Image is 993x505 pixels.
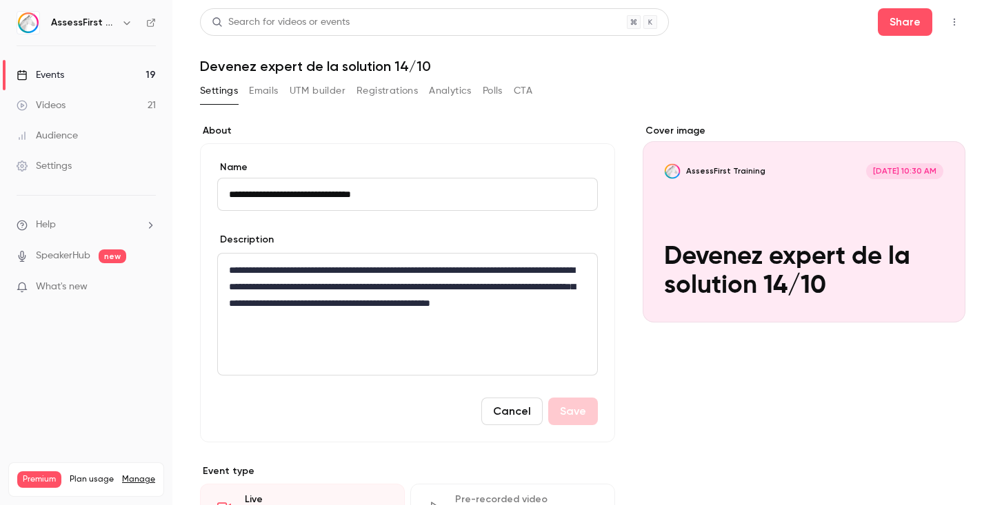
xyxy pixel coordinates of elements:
div: editor [218,254,597,375]
button: CTA [514,80,532,102]
section: description [217,253,598,375]
button: UTM builder [290,80,345,102]
p: Event type [200,464,615,478]
h6: AssessFirst Training [51,16,116,30]
section: Cover image [643,124,965,322]
span: Plan usage [70,474,114,485]
label: About [200,124,615,138]
button: Registrations [357,80,418,102]
div: Videos [17,99,66,112]
span: new [99,249,126,263]
div: Events [17,68,64,82]
label: Description [217,233,274,247]
button: Emails [249,80,278,102]
span: Help [36,218,56,232]
span: What's new [36,280,88,294]
div: Search for videos or events [212,15,350,30]
span: Premium [17,471,61,488]
img: AssessFirst Training [17,12,39,34]
a: Manage [122,474,155,485]
label: Name [217,161,598,174]
button: Settings [200,80,238,102]
button: Polls [483,80,503,102]
li: help-dropdown-opener [17,218,156,232]
h1: Devenez expert de la solution 14/10 [200,58,965,74]
button: Cancel [481,398,543,425]
div: Settings [17,159,72,173]
div: Audience [17,129,78,143]
a: SpeakerHub [36,249,90,263]
button: Analytics [429,80,472,102]
button: Share [878,8,932,36]
iframe: Noticeable Trigger [139,281,156,293]
label: Cover image [643,124,965,138]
